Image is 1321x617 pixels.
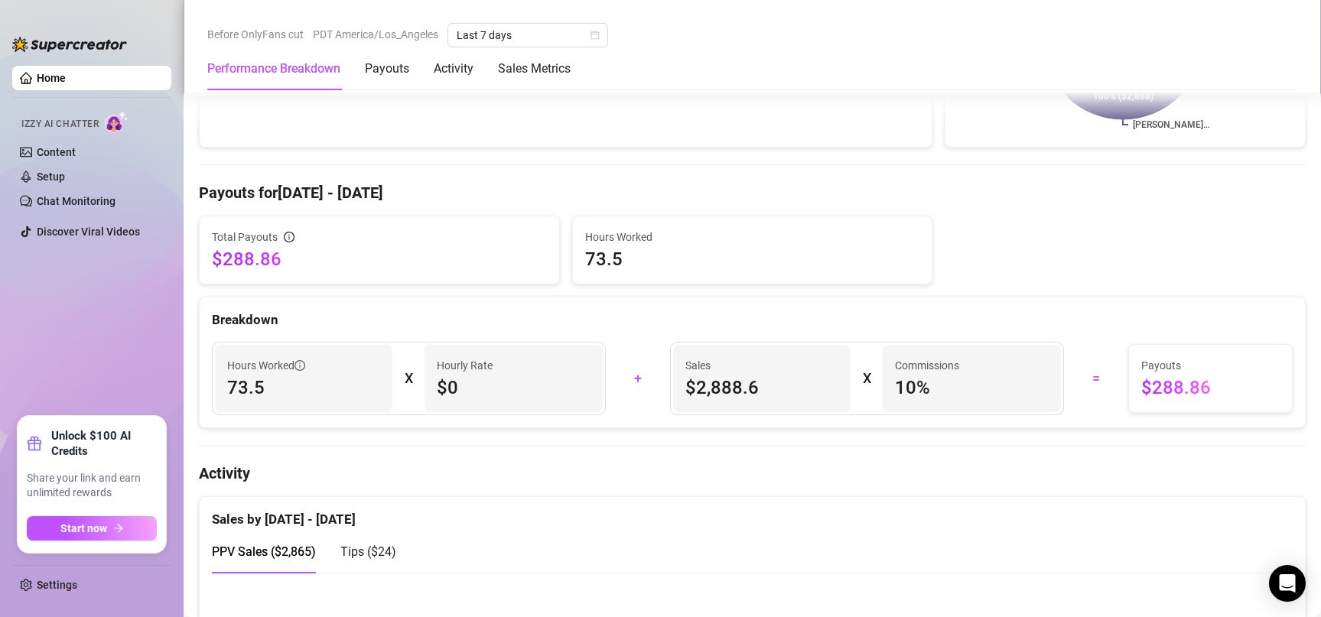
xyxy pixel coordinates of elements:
[434,60,473,78] div: Activity
[895,357,959,374] article: Commissions
[895,375,1048,400] span: 10 %
[37,226,140,238] a: Discover Viral Videos
[437,375,590,400] span: $0
[365,60,409,78] div: Payouts
[863,366,870,391] div: X
[199,463,1306,484] h4: Activity
[591,31,600,40] span: calendar
[1133,119,1209,130] text: [PERSON_NAME]…
[212,310,1293,330] div: Breakdown
[1073,366,1119,391] div: =
[37,146,76,158] a: Content
[21,117,99,132] span: Izzy AI Chatter
[294,360,305,371] span: info-circle
[212,544,316,559] span: PPV Sales ( $2,865 )
[212,229,278,245] span: Total Payouts
[37,579,77,591] a: Settings
[212,497,1293,530] div: Sales by [DATE] - [DATE]
[685,375,838,400] span: $2,888.6
[1141,357,1280,374] span: Payouts
[37,72,66,84] a: Home
[51,428,157,459] strong: Unlock $100 AI Credits
[227,375,380,400] span: 73.5
[199,182,1306,203] h4: Payouts for [DATE] - [DATE]
[227,357,305,374] span: Hours Worked
[27,436,42,451] span: gift
[313,23,438,46] span: PDT America/Los_Angeles
[1269,565,1306,602] div: Open Intercom Messenger
[12,37,127,52] img: logo-BBDzfeDw.svg
[37,170,65,183] a: Setup
[212,247,547,271] span: $288.86
[615,366,661,391] div: +
[405,366,412,391] div: X
[498,60,571,78] div: Sales Metrics
[37,195,116,207] a: Chat Monitoring
[585,247,920,271] span: 73.5
[585,229,920,245] span: Hours Worked
[27,471,157,501] span: Share your link and earn unlimited rewards
[340,544,396,559] span: Tips ( $24 )
[685,357,838,374] span: Sales
[207,60,340,78] div: Performance Breakdown
[105,111,129,133] img: AI Chatter
[113,523,124,534] span: arrow-right
[284,232,294,242] span: info-circle
[437,357,493,374] article: Hourly Rate
[27,516,157,541] button: Start nowarrow-right
[457,24,599,47] span: Last 7 days
[1141,375,1280,400] span: $288.86
[60,522,107,534] span: Start now
[207,23,304,46] span: Before OnlyFans cut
